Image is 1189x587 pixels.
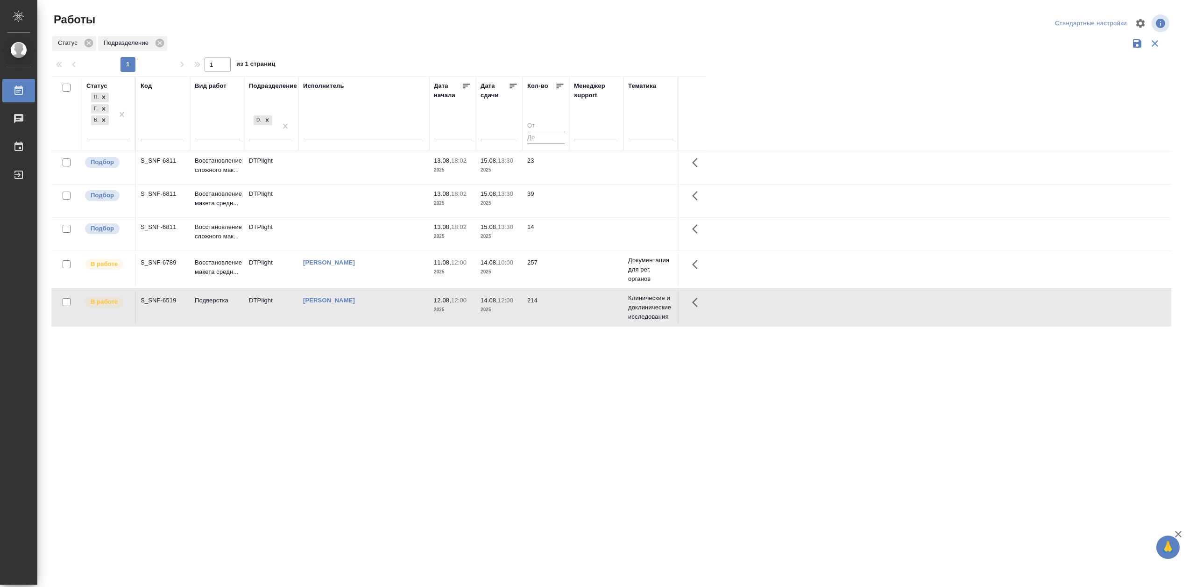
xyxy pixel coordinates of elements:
button: Здесь прячутся важные кнопки [687,185,709,207]
div: Дата начала [434,81,462,100]
p: 18:02 [451,190,467,197]
p: 2025 [481,232,518,241]
p: 2025 [434,267,471,277]
p: Восстановление сложного мак... [195,156,240,175]
td: DTPlight [244,185,298,217]
button: 🙏 [1156,536,1180,559]
div: Статус [52,36,96,51]
div: Статус [86,81,107,91]
td: DTPlight [244,291,298,324]
div: Исполнитель выполняет работу [84,296,130,308]
p: 2025 [434,165,471,175]
p: 12:00 [498,297,513,304]
p: 13:30 [498,190,513,197]
button: Здесь прячутся важные кнопки [687,218,709,240]
div: Кол-во [527,81,548,91]
p: Клинические и доклинические исследования [628,293,673,322]
div: S_SNF-6811 [141,222,185,232]
input: До [527,132,565,143]
p: 13:30 [498,157,513,164]
p: 15.08, [481,190,498,197]
span: из 1 страниц [236,58,276,72]
button: Здесь прячутся важные кнопки [687,151,709,174]
p: 2025 [434,199,471,208]
div: Подбор, Готов к работе, В работе [90,103,110,115]
p: 13.08, [434,190,451,197]
td: 257 [523,253,569,286]
div: S_SNF-6811 [141,189,185,199]
div: Подразделение [249,81,297,91]
button: Сбросить фильтры [1146,35,1164,52]
p: 13:30 [498,223,513,230]
p: 10:00 [498,259,513,266]
div: Готов к работе [91,104,99,114]
p: Подразделение [104,38,152,48]
p: 13.08, [434,223,451,230]
td: DTPlight [244,253,298,286]
button: Сохранить фильтры [1128,35,1146,52]
p: Статус [58,38,81,48]
div: split button [1053,16,1129,31]
div: S_SNF-6519 [141,296,185,305]
div: В работе [91,115,99,125]
a: [PERSON_NAME] [303,259,355,266]
div: Подбор [91,93,99,102]
div: Подбор, Готов к работе, В работе [90,115,110,126]
p: Восстановление сложного мак... [195,222,240,241]
div: Исполнитель выполняет работу [84,258,130,271]
p: 2025 [481,165,518,175]
div: S_SNF-6789 [141,258,185,267]
span: Настроить таблицу [1129,12,1152,35]
button: Здесь прячутся важные кнопки [687,253,709,276]
div: Тематика [628,81,656,91]
p: 2025 [481,199,518,208]
div: Менеджер support [574,81,619,100]
p: Восстановление макета средн... [195,258,240,277]
td: DTPlight [244,218,298,251]
p: Подбор [91,157,114,167]
p: 12.08, [434,297,451,304]
div: Дата сдачи [481,81,509,100]
p: Подверстка [195,296,240,305]
td: DTPlight [244,151,298,184]
p: 11.08, [434,259,451,266]
p: 12:00 [451,259,467,266]
p: 14.08, [481,259,498,266]
div: DTPlight [254,115,262,125]
p: Подбор [91,224,114,233]
p: 18:02 [451,223,467,230]
p: 15.08, [481,157,498,164]
div: Подбор, Готов к работе, В работе [90,92,110,103]
div: Можно подбирать исполнителей [84,222,130,235]
p: В работе [91,259,118,269]
p: В работе [91,297,118,307]
div: Исполнитель [303,81,344,91]
div: S_SNF-6811 [141,156,185,165]
p: 18:02 [451,157,467,164]
div: Подразделение [98,36,167,51]
td: 39 [523,185,569,217]
div: Код [141,81,152,91]
p: 13.08, [434,157,451,164]
button: Здесь прячутся важные кнопки [687,291,709,314]
div: Вид работ [195,81,226,91]
td: 23 [523,151,569,184]
td: 214 [523,291,569,324]
input: От [527,121,565,132]
p: 14.08, [481,297,498,304]
span: 🙏 [1160,537,1176,557]
span: Посмотреть информацию [1152,14,1171,32]
p: 2025 [481,305,518,315]
td: 14 [523,218,569,251]
p: Восстановление макета средн... [195,189,240,208]
p: 2025 [481,267,518,277]
div: DTPlight [253,115,273,126]
span: Работы [51,12,95,27]
p: 2025 [434,232,471,241]
a: [PERSON_NAME] [303,297,355,304]
div: Можно подбирать исполнителей [84,189,130,202]
p: Документация для рег. органов [628,256,673,284]
div: Можно подбирать исполнителей [84,156,130,169]
p: Подбор [91,191,114,200]
p: 15.08, [481,223,498,230]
